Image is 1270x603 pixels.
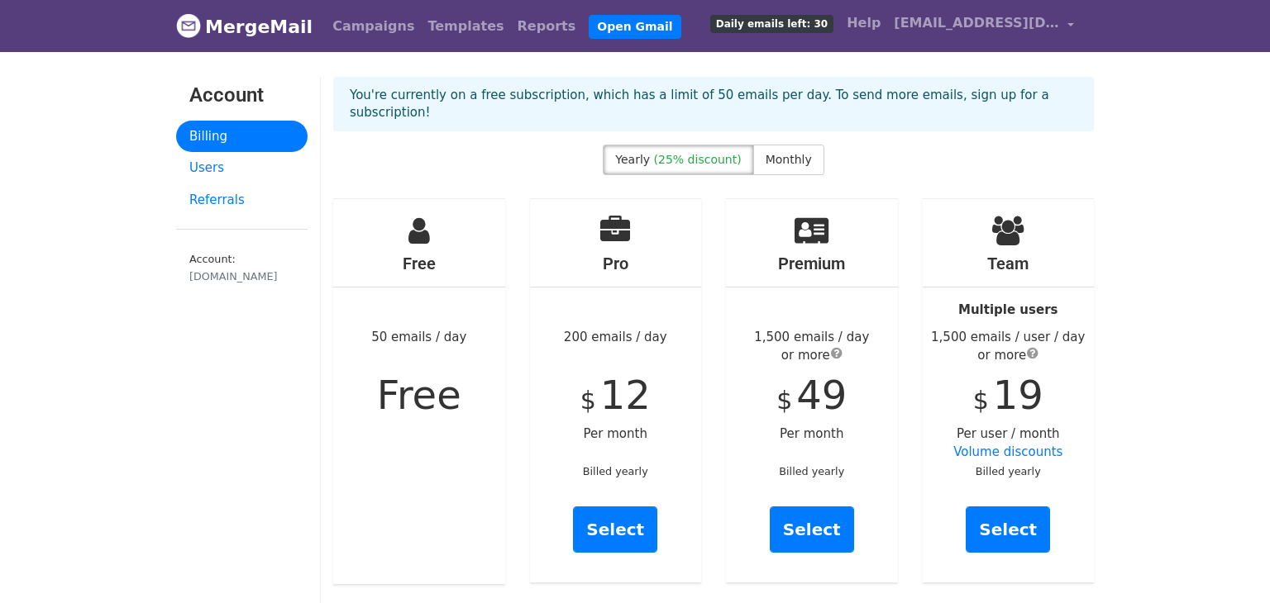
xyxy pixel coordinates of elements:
span: 49 [796,372,847,418]
a: Campaigns [326,10,421,43]
small: Billed yearly [976,465,1041,477]
small: Billed yearly [583,465,648,477]
a: Select [573,506,657,553]
small: Billed yearly [779,465,844,477]
h4: Free [333,254,505,273]
a: Help [840,7,887,40]
a: [EMAIL_ADDRESS][DOMAIN_NAME] [887,7,1081,45]
a: Users [176,152,308,184]
a: Open Gmail [589,15,680,39]
div: 1,500 emails / day or more [726,328,898,365]
a: Reports [511,10,583,43]
a: Select [770,506,854,553]
div: [DOMAIN_NAME] [189,268,294,284]
div: Per user / month [923,199,1095,582]
a: Billing [176,121,308,153]
span: 12 [600,372,651,418]
a: Select [966,506,1050,553]
small: Account: [189,253,294,284]
div: Per month [726,199,898,582]
span: $ [776,386,792,415]
a: Daily emails left: 30 [704,7,840,40]
span: (25% discount) [654,153,742,166]
strong: Multiple users [958,302,1058,317]
h4: Pro [530,254,702,273]
a: MergeMail [176,9,313,44]
p: You're currently on a free subscription, which has a limit of 50 emails per day. To send more ema... [350,87,1077,121]
div: 50 emails / day [333,199,505,584]
span: $ [973,386,989,415]
span: Daily emails left: 30 [710,15,833,33]
div: 200 emails / day Per month [530,199,702,582]
h3: Account [189,83,294,107]
h4: Premium [726,254,898,273]
span: 19 [993,372,1043,418]
span: Yearly [615,153,650,166]
a: Volume discounts [953,444,1062,459]
h4: Team [923,254,1095,273]
img: MergeMail logo [176,13,201,38]
span: $ [580,386,596,415]
span: Monthly [766,153,812,166]
div: 1,500 emails / user / day or more [923,328,1095,365]
span: Free [377,372,461,418]
a: Referrals [176,184,308,216]
span: [EMAIL_ADDRESS][DOMAIN_NAME] [894,13,1059,33]
a: Templates [421,10,510,43]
